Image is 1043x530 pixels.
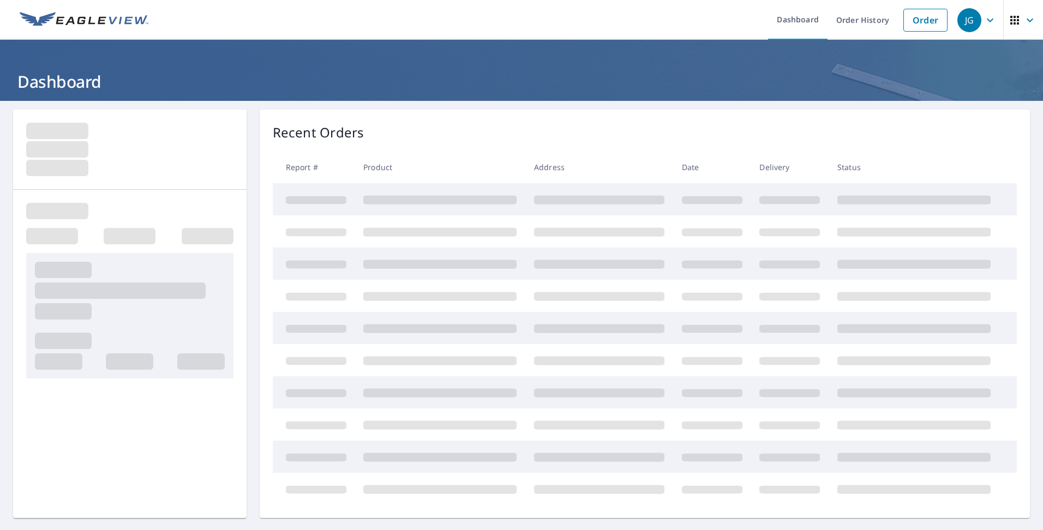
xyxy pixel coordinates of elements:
[751,151,829,183] th: Delivery
[673,151,751,183] th: Date
[525,151,673,183] th: Address
[20,12,148,28] img: EV Logo
[273,123,364,142] p: Recent Orders
[13,70,1030,93] h1: Dashboard
[355,151,525,183] th: Product
[903,9,948,32] a: Order
[957,8,981,32] div: JG
[273,151,355,183] th: Report #
[829,151,999,183] th: Status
